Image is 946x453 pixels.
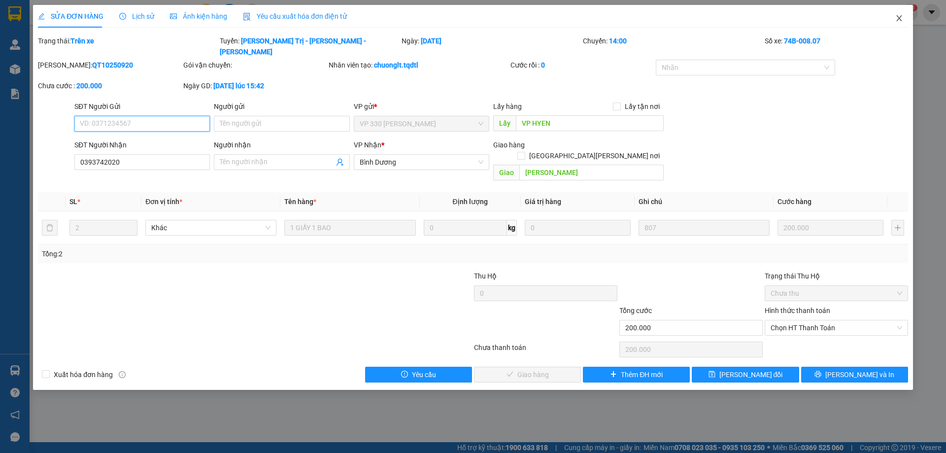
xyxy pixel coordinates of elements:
[771,320,902,335] span: Chọn HT Thanh Toán
[474,367,581,383] button: checkGiao hàng
[709,371,715,379] span: save
[784,37,820,45] b: 74B-008.07
[764,35,909,57] div: Số xe:
[777,220,883,236] input: 0
[243,13,251,21] img: icon
[354,101,489,112] div: VP gửi
[374,61,418,69] b: chuonglt.tqdtl
[38,13,45,20] span: edit
[639,220,770,236] input: Ghi Chú
[42,220,58,236] button: delete
[401,35,582,57] div: Ngày:
[453,198,488,206] span: Định lượng
[243,12,347,20] span: Yêu cầu xuất hóa đơn điện tử
[825,369,894,380] span: [PERSON_NAME] và In
[284,220,415,236] input: VD: Bàn, Ghế
[336,158,344,166] span: user-add
[765,307,830,314] label: Hình thức thanh toán
[38,12,103,20] span: SỬA ĐƠN HÀNG
[621,101,664,112] span: Lấy tận nơi
[583,367,690,383] button: plusThêm ĐH mới
[92,61,133,69] b: QT10250920
[183,80,327,91] div: Ngày GD:
[474,272,497,280] span: Thu Hộ
[74,101,210,112] div: SĐT Người Gửi
[610,371,617,379] span: plus
[525,150,664,161] span: [GEOGRAPHIC_DATA][PERSON_NAME] nơi
[635,192,774,211] th: Ghi chú
[42,248,365,259] div: Tổng: 2
[619,307,652,314] span: Tổng cước
[412,369,436,380] span: Yêu cầu
[493,115,516,131] span: Lấy
[354,141,381,149] span: VP Nhận
[582,35,764,57] div: Chuyến:
[360,116,483,131] span: VP 330 Lê Duẫn
[765,271,908,281] div: Trạng thái Thu Hộ
[507,220,517,236] span: kg
[519,165,664,180] input: Dọc đường
[37,35,219,57] div: Trạng thái:
[801,367,908,383] button: printer[PERSON_NAME] và In
[814,371,821,379] span: printer
[895,14,903,22] span: close
[365,367,472,383] button: exclamation-circleYêu cầu
[777,198,811,206] span: Cước hàng
[70,37,94,45] b: Trên xe
[510,60,654,70] div: Cước rồi :
[493,165,519,180] span: Giao
[74,139,210,150] div: SĐT Người Nhận
[421,37,441,45] b: [DATE]
[473,342,618,359] div: Chưa thanh toán
[516,115,664,131] input: Dọc đường
[50,369,117,380] span: Xuất hóa đơn hàng
[170,13,177,20] span: picture
[493,103,522,110] span: Lấy hàng
[493,141,525,149] span: Giao hàng
[609,37,627,45] b: 14:00
[219,35,401,57] div: Tuyến:
[284,198,316,206] span: Tên hàng
[401,371,408,379] span: exclamation-circle
[119,371,126,378] span: info-circle
[891,220,904,236] button: plus
[214,101,349,112] div: Người gửi
[183,60,327,70] div: Gói vận chuyển:
[145,198,182,206] span: Đơn vị tính
[151,220,270,235] span: Khác
[360,155,483,170] span: Bình Dương
[214,139,349,150] div: Người nhận
[525,220,631,236] input: 0
[38,60,181,70] div: [PERSON_NAME]:
[170,12,227,20] span: Ảnh kiện hàng
[541,61,545,69] b: 0
[69,198,77,206] span: SL
[525,198,561,206] span: Giá trị hàng
[771,286,902,301] span: Chưa thu
[119,13,126,20] span: clock-circle
[885,5,913,33] button: Close
[220,37,366,56] b: [PERSON_NAME] Trị - [PERSON_NAME] - [PERSON_NAME]
[329,60,508,70] div: Nhân viên tạo:
[213,82,264,90] b: [DATE] lúc 15:42
[692,367,799,383] button: save[PERSON_NAME] đổi
[76,82,102,90] b: 200.000
[119,12,154,20] span: Lịch sử
[719,369,783,380] span: [PERSON_NAME] đổi
[621,369,663,380] span: Thêm ĐH mới
[38,80,181,91] div: Chưa cước :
